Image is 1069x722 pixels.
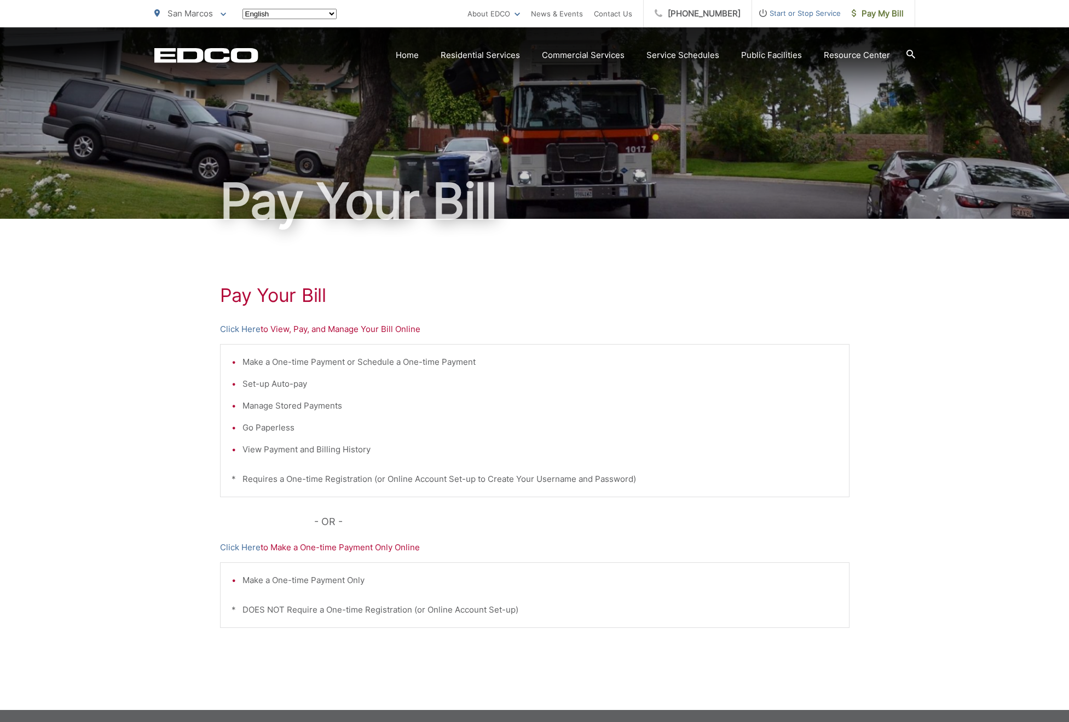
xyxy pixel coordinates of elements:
[594,7,632,20] a: Contact Us
[242,399,838,412] li: Manage Stored Payments
[220,323,261,336] a: Click Here
[314,514,850,530] p: - OR -
[441,49,520,62] a: Residential Services
[242,9,337,19] select: Select a language
[220,541,261,554] a: Click Here
[232,603,838,616] p: * DOES NOT Require a One-time Registration (or Online Account Set-up)
[542,49,625,62] a: Commercial Services
[741,49,802,62] a: Public Facilities
[242,443,838,456] li: View Payment and Billing History
[242,377,838,391] li: Set-up Auto-pay
[232,473,838,486] p: * Requires a One-time Registration (or Online Account Set-up to Create Your Username and Password)
[154,174,915,229] h1: Pay Your Bill
[646,49,719,62] a: Service Schedules
[220,323,850,336] p: to View, Pay, and Manage Your Bill Online
[220,541,850,554] p: to Make a One-time Payment Only Online
[242,574,838,587] li: Make a One-time Payment Only
[242,356,838,369] li: Make a One-time Payment or Schedule a One-time Payment
[396,49,419,62] a: Home
[167,8,213,19] span: San Marcos
[531,7,583,20] a: News & Events
[220,284,850,306] h1: Pay Your Bill
[242,421,838,434] li: Go Paperless
[154,48,258,63] a: EDCD logo. Return to the homepage.
[467,7,520,20] a: About EDCO
[852,7,904,20] span: Pay My Bill
[824,49,890,62] a: Resource Center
